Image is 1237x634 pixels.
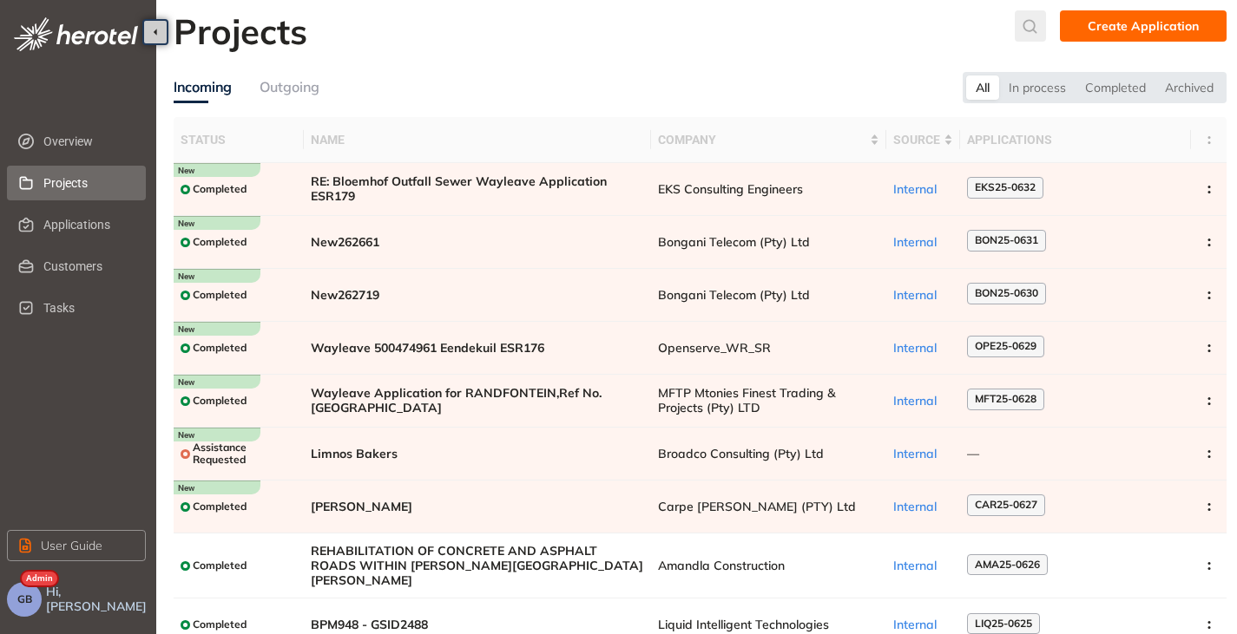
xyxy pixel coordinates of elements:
div: Incoming [174,76,232,98]
div: Internal [893,559,953,573]
span: Completed [193,236,247,248]
span: Bongani Telecom (Pty) Ltd [658,235,879,250]
span: EKS25-0632 [975,181,1036,193]
span: LIQ25-0625 [975,618,1032,630]
span: Assistance Requested [193,441,297,467]
span: Wayleave Application for RANDFONTEIN,Ref No. [GEOGRAPHIC_DATA] [311,386,644,415]
span: Broadco Consulting (Pty) Ltd [658,447,879,461]
span: Create Application [1088,16,1199,36]
span: MFT25-0628 [975,393,1036,405]
button: GB [7,582,42,617]
span: MFTP Mtonies Finest Trading & Projects (Pty) LTD [658,386,879,415]
span: BON25-0631 [975,234,1038,246]
span: Openserve_WR_SR [658,341,879,356]
th: Source [886,117,960,163]
span: Completed [193,289,247,301]
span: Limnos Bakers [311,447,644,461]
span: CAR25-0627 [975,499,1037,511]
span: GB [17,593,32,605]
button: Create Application [1060,10,1227,42]
span: [PERSON_NAME] [311,500,644,514]
th: Status [174,117,304,163]
span: EKS Consulting Engineers [658,182,879,197]
span: Completed [193,342,247,354]
span: OPE25-0629 [975,340,1036,352]
div: In process [999,75,1076,100]
h2: Projects [174,10,307,52]
span: Liquid Intelligent Technologies [658,618,879,632]
button: User Guide [7,530,146,561]
span: Completed [193,559,247,572]
span: Completed [193,618,247,631]
span: Completed [193,183,247,195]
div: Internal [893,341,953,356]
div: Archived [1155,75,1223,100]
span: — [967,447,979,461]
span: Applications [43,207,132,242]
div: Outgoing [260,76,319,98]
img: logo [14,17,138,51]
div: Internal [893,182,953,197]
span: Amandla Construction [658,559,879,573]
th: Name [304,117,651,163]
span: Customers [43,249,132,284]
span: RE: Bloemhof Outfall Sewer Wayleave Application ESR179 [311,174,644,204]
span: New262719 [311,288,644,303]
div: Internal [893,235,953,250]
span: REHABILITATION OF CONCRETE AND ASPHALT ROADS WITHIN [PERSON_NAME][GEOGRAPHIC_DATA][PERSON_NAME] [311,544,644,587]
span: Wayleave 500474961 Eendekuil ESR176 [311,341,644,356]
span: Tasks [43,291,132,325]
span: Company [658,130,866,149]
span: User Guide [41,536,102,555]
span: New262661 [311,235,644,250]
div: Internal [893,618,953,632]
div: All [966,75,999,100]
div: Internal [893,394,953,409]
div: Completed [1076,75,1155,100]
span: BPM948 - GSID2488 [311,618,644,632]
span: Completed [193,500,247,513]
span: Projects [43,166,132,200]
span: Overview [43,124,132,159]
div: Internal [893,447,953,461]
th: Applications [960,117,1191,163]
div: Internal [893,500,953,514]
span: Completed [193,395,247,407]
span: Bongani Telecom (Pty) Ltd [658,288,879,303]
span: Source [893,130,940,149]
th: Company [651,117,886,163]
div: Internal [893,288,953,303]
span: AMA25-0626 [975,559,1040,571]
span: BON25-0630 [975,287,1038,299]
span: Carpe [PERSON_NAME] (PTY) Ltd [658,500,879,514]
span: Hi, [PERSON_NAME] [46,585,149,614]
